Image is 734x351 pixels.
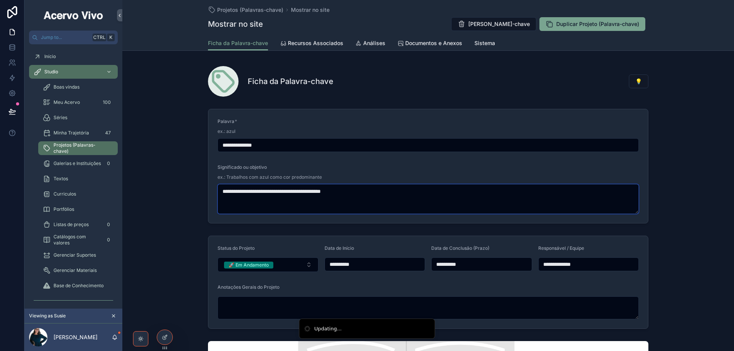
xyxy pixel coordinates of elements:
[29,50,118,63] a: Início
[54,84,80,90] span: Boas vindas
[93,34,106,41] span: Ctrl
[539,17,645,31] button: Duplicar Projeto (Palavra-chave)
[38,279,118,293] a: Base de Conhecimento
[54,333,97,341] p: [PERSON_NAME]
[41,34,89,40] span: Jump to...
[38,95,118,109] a: Meu Acervo100
[280,36,343,52] a: Recursos Associados
[208,19,263,29] h1: Mostrar no site
[54,115,67,121] span: Séries
[218,128,235,134] span: ex.: azul
[218,284,279,290] span: Anotações Gerais do Projeto
[54,191,76,197] span: Curriculos
[38,141,118,155] a: Projetos (Palavras-chave)
[291,6,330,14] a: Mostrar no site
[54,252,96,258] span: Gerenciar Suportes
[556,20,639,28] span: Duplicar Projeto (Palavra-chave)
[54,130,89,136] span: Minha Trajetória
[363,39,385,47] span: Análises
[54,160,101,167] span: Galerias e Instituições
[38,111,118,125] a: Séries
[218,245,255,251] span: Status do Projeto
[218,174,322,180] span: ex.: Trabalhos com azul como cor predominante
[54,267,97,273] span: Gerenciar Materiais
[398,36,462,52] a: Documentos e Anexos
[104,220,113,229] div: 0
[538,245,584,251] span: Responsável / Equipe
[54,99,80,105] span: Meu Acervo
[38,264,118,277] a: Gerenciar Materiais
[29,65,118,79] a: Studio
[356,36,385,52] a: Análises
[468,20,530,28] span: [PERSON_NAME]-chave
[218,118,234,124] span: Palavra
[635,78,642,85] span: 💡
[474,36,495,52] a: Sistema
[38,187,118,201] a: Curriculos
[405,39,462,47] span: Documentos e Anexos
[431,245,489,251] span: Data de Conclusão (Prazo)
[54,142,110,154] span: Projetos (Palavras-chave)
[229,262,269,269] div: 🚀 Em Andamento
[54,234,101,246] span: Catálogos com valores
[38,126,118,140] a: Minha Trajetória47
[54,176,68,182] span: Textos
[38,233,118,247] a: Catálogos com valores0
[38,172,118,186] a: Textos
[54,206,74,212] span: Portfólios
[44,69,58,75] span: Studio
[101,98,113,107] div: 100
[217,6,283,14] span: Projetos (Palavras-chave)
[474,39,495,47] span: Sistema
[208,39,268,47] span: Ficha da Palavra-chave
[104,159,113,168] div: 0
[54,283,104,289] span: Base de Conhecimento
[54,222,89,228] span: Listas de preços
[24,44,122,309] div: scrollable content
[104,235,113,244] div: 0
[218,257,318,272] button: Select Button
[38,157,118,170] a: Galerias e Instituições0
[314,325,342,333] div: Updating...
[451,17,536,31] button: [PERSON_NAME]-chave
[38,80,118,94] a: Boas vindas
[29,31,118,44] button: Jump to...CtrlK
[38,202,118,216] a: Portfólios
[38,218,118,231] a: Listas de preços0
[103,128,113,137] div: 47
[325,245,354,251] span: Data de Início
[288,39,343,47] span: Recursos Associados
[208,6,283,14] a: Projetos (Palavras-chave)
[29,313,66,319] span: Viewing as Susie
[42,9,104,21] img: App logo
[38,248,118,262] a: Gerenciar Suportes
[248,76,333,87] h1: Ficha da Palavra-chave
[218,164,267,170] span: Significado ou objetivo
[108,34,114,40] span: K
[44,53,56,60] span: Início
[629,74,648,88] button: 💡
[208,36,268,51] a: Ficha da Palavra-chave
